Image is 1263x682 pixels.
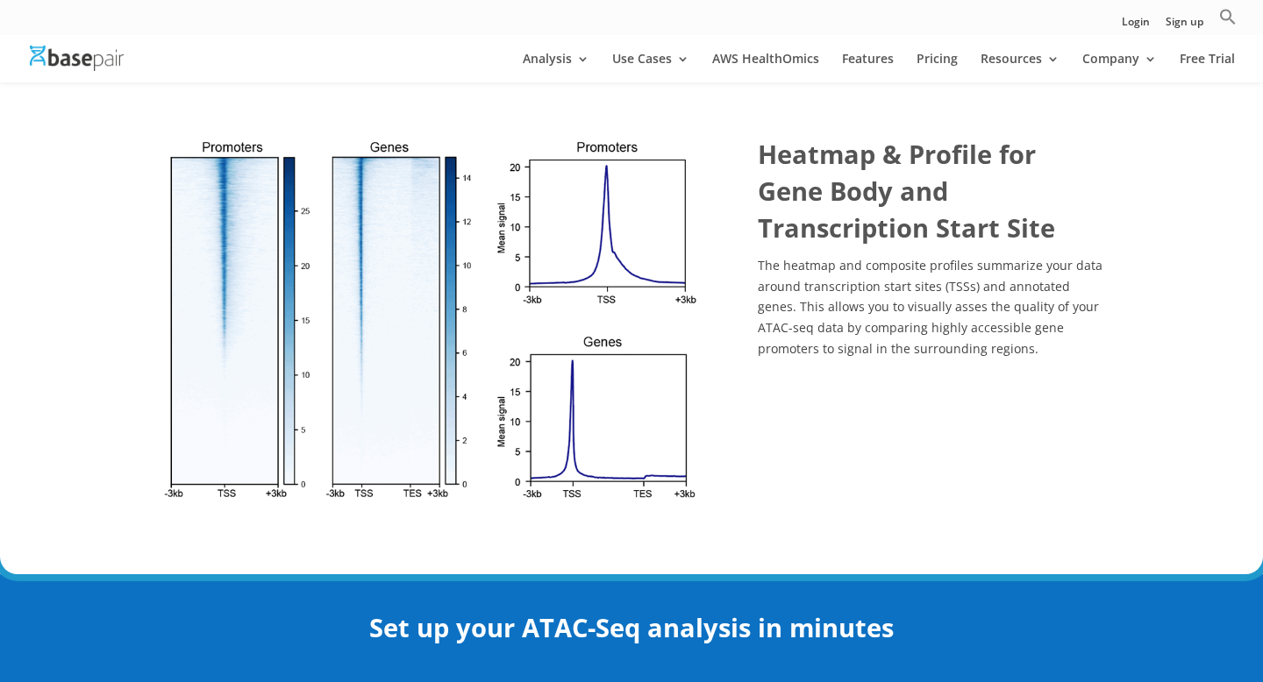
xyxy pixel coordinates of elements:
a: Use Cases [612,53,689,82]
iframe: Drift Widget Chat Controller [926,556,1242,661]
a: Sign up [1166,17,1203,35]
strong: Set up your ATAC-Seq analysis in minutes [369,610,894,644]
a: AWS HealthOmics [712,53,819,82]
svg: Search [1219,8,1237,25]
a: Free Trial [1180,53,1235,82]
a: Features [842,53,894,82]
a: Pricing [917,53,958,82]
img: Basepair [30,46,124,71]
p: The heatmap and composite profiles summarize your data around transcription start sites (TSSs) an... [758,255,1105,359]
a: Analysis [523,53,589,82]
a: Company [1082,53,1157,82]
strong: Heatmap & Profile for Gene Body and Transcription Start Site [758,137,1055,245]
a: Login [1122,17,1150,35]
a: Search Icon Link [1219,8,1237,35]
a: Resources [981,53,1060,82]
